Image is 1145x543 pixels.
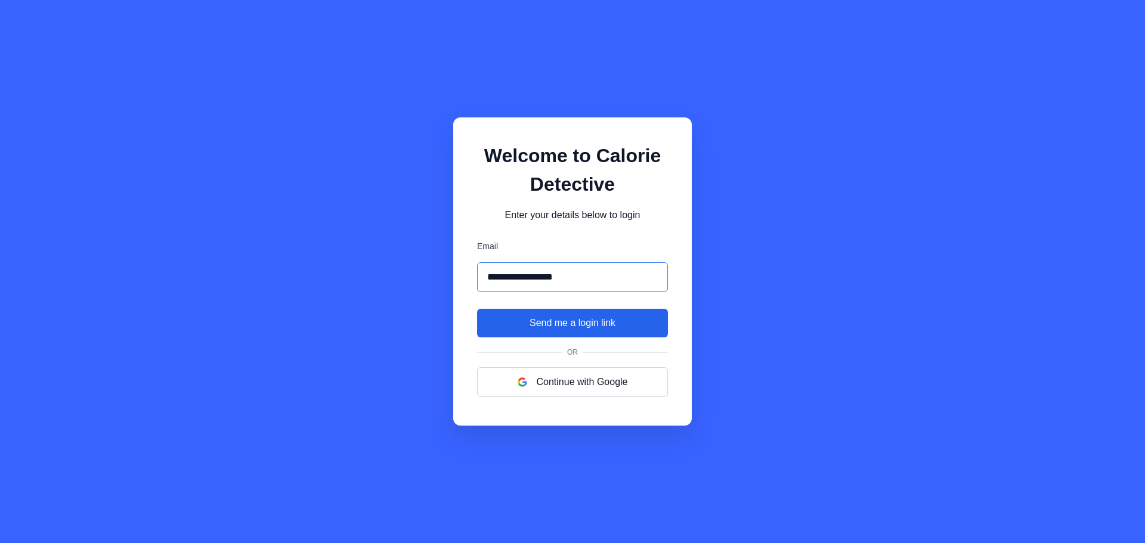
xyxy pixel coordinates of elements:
[477,367,668,397] button: Continue with Google
[562,347,583,358] span: Or
[518,377,527,387] img: google logo
[477,208,668,222] p: Enter your details below to login
[477,141,668,198] h1: Welcome to Calorie Detective
[477,240,668,253] label: Email
[477,309,668,337] button: Send me a login link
